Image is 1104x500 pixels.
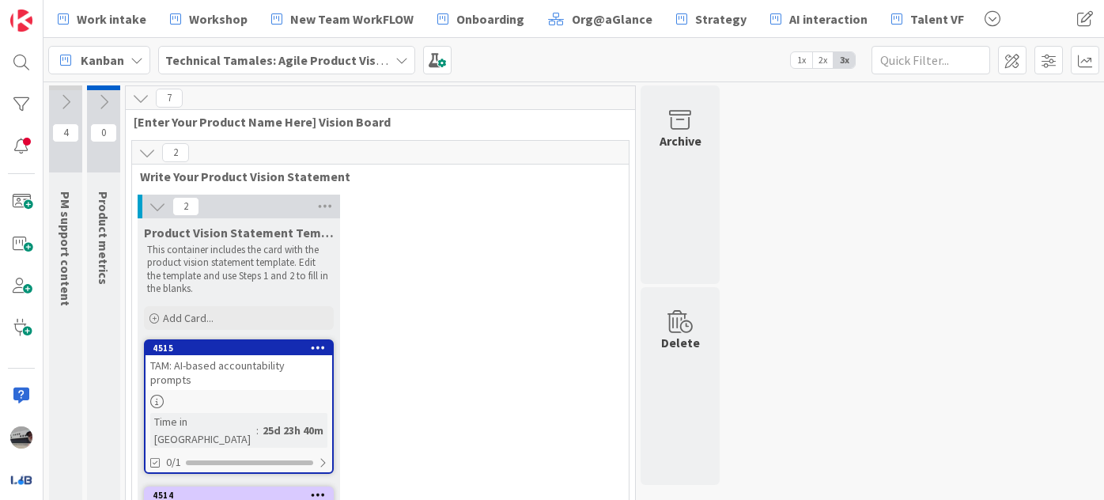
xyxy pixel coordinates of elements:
[153,343,332,354] div: 4515
[667,5,756,33] a: Strategy
[882,5,974,33] a: Talent VF
[456,9,524,28] span: Onboarding
[259,422,327,439] div: 25d 23h 40m
[789,9,868,28] span: AI interaction
[77,9,146,28] span: Work intake
[134,114,615,130] span: [Enter Your Product Name Here] Vision Board
[761,5,877,33] a: AI interaction
[791,52,812,68] span: 1x
[10,9,32,32] img: Visit kanbanzone.com
[661,333,700,352] div: Delete
[166,454,181,471] span: 0/1
[165,52,394,68] b: Technical Tamales: Agile Product Vision
[146,341,332,390] div: 4515TAM: AI-based accountability prompts
[58,191,74,306] span: PM support content
[150,413,256,448] div: Time in [GEOGRAPHIC_DATA]
[834,52,855,68] span: 3x
[10,426,32,449] img: jB
[189,9,248,28] span: Workshop
[161,5,257,33] a: Workshop
[147,244,331,295] p: This container includes the card with the product vision statement template. Edit the template an...
[144,339,334,474] a: 4515TAM: AI-based accountability promptsTime in [GEOGRAPHIC_DATA]:25d 23h 40m0/1
[140,169,609,184] span: Write Your Product Vision Statement
[90,123,117,142] span: 0
[871,46,990,74] input: Quick Filter...
[144,225,334,241] span: Product Vision Statement Template
[695,9,747,28] span: Strategy
[162,143,189,162] span: 2
[52,123,79,142] span: 4
[572,9,652,28] span: Org@aGlance
[428,5,534,33] a: Onboarding
[163,311,214,325] span: Add Card...
[146,341,332,355] div: 4515
[256,422,259,439] span: :
[660,131,701,150] div: Archive
[48,5,156,33] a: Work intake
[10,468,32,491] img: avatar
[156,89,183,108] span: 7
[290,9,414,28] span: New Team WorkFLOW
[172,197,199,216] span: 2
[81,51,124,70] span: Kanban
[539,5,662,33] a: Org@aGlance
[96,191,112,285] span: Product metrics
[146,355,332,390] div: TAM: AI-based accountability prompts
[262,5,423,33] a: New Team WorkFLOW
[812,52,834,68] span: 2x
[910,9,964,28] span: Talent VF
